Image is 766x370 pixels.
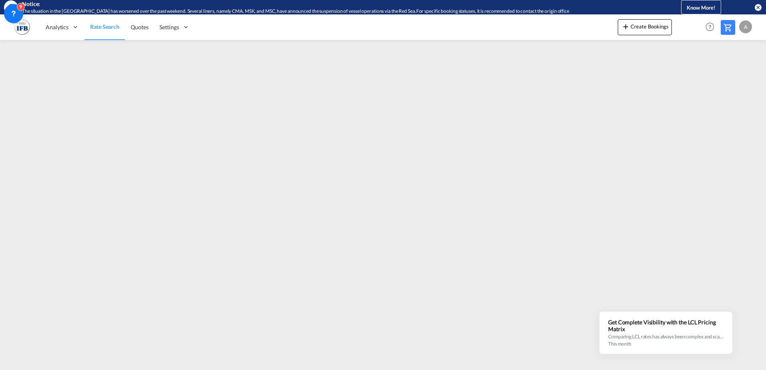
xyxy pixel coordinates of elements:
[22,8,648,15] div: The situation in the Red Sea has worsened over the past weekend. Several liners, namely CMA, MSK,...
[12,18,30,36] img: b628ab10256c11eeb52753acbc15d091.png
[46,23,69,31] span: Analytics
[618,19,672,35] button: icon-plus 400-fgCreate Bookings
[703,20,717,34] span: Help
[754,3,762,11] button: icon-close-circle
[7,3,15,11] md-icon: icon-earth
[621,22,631,31] md-icon: icon-plus 400-fg
[739,20,752,33] div: A
[90,23,119,30] span: Rate Search
[125,14,154,40] a: Quotes
[154,14,195,40] div: Settings
[687,4,716,11] span: Know More!
[131,24,148,30] span: Quotes
[40,14,85,40] div: Analytics
[159,23,179,31] span: Settings
[85,14,125,40] a: Rate Search
[703,20,721,34] div: Help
